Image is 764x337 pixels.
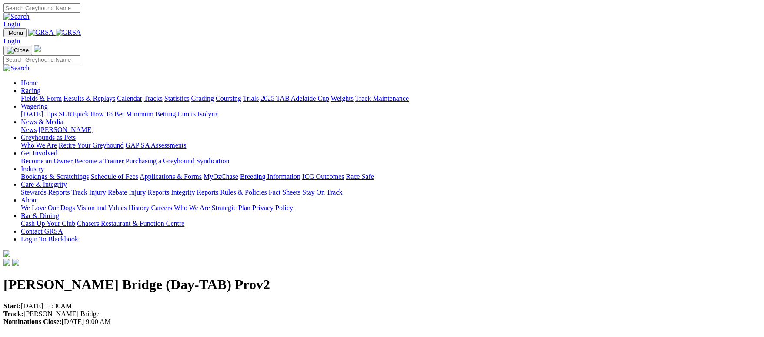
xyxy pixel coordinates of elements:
[77,220,184,227] a: Chasers Restaurant & Function Centre
[197,110,218,118] a: Isolynx
[21,220,75,227] a: Cash Up Your Club
[126,110,196,118] a: Minimum Betting Limits
[21,157,761,165] div: Get Involved
[21,134,76,141] a: Greyhounds as Pets
[331,95,354,102] a: Weights
[3,46,32,55] button: Toggle navigation
[21,181,67,188] a: Care & Integrity
[21,204,75,211] a: We Love Our Dogs
[21,126,761,134] div: News & Media
[21,220,761,228] div: Bar & Dining
[21,142,57,149] a: Who We Are
[212,204,250,211] a: Strategic Plan
[220,188,267,196] a: Rules & Policies
[21,126,37,133] a: News
[3,318,62,325] strong: Nominations Close:
[243,95,259,102] a: Trials
[3,55,80,64] input: Search
[71,188,127,196] a: Track Injury Rebate
[204,173,238,180] a: MyOzChase
[21,110,57,118] a: [DATE] Tips
[240,173,300,180] a: Breeding Information
[90,110,124,118] a: How To Bet
[59,142,124,149] a: Retire Your Greyhound
[90,173,138,180] a: Schedule of Fees
[164,95,190,102] a: Statistics
[171,188,218,196] a: Integrity Reports
[21,95,761,102] div: Racing
[21,118,63,126] a: News & Media
[3,64,30,72] img: Search
[21,95,62,102] a: Fields & Form
[21,157,73,165] a: Become an Owner
[216,95,241,102] a: Coursing
[346,173,374,180] a: Race Safe
[144,95,163,102] a: Tracks
[21,212,59,219] a: Bar & Dining
[3,3,80,13] input: Search
[56,29,81,36] img: GRSA
[191,95,214,102] a: Grading
[21,110,761,118] div: Wagering
[117,95,142,102] a: Calendar
[77,204,127,211] a: Vision and Values
[12,259,19,266] img: twitter.svg
[21,142,761,149] div: Greyhounds as Pets
[3,13,30,20] img: Search
[140,173,202,180] a: Applications & Forms
[21,173,89,180] a: Bookings & Scratchings
[302,188,342,196] a: Stay On Track
[38,126,93,133] a: [PERSON_NAME]
[21,149,57,157] a: Get Involved
[21,235,78,243] a: Login To Blackbook
[3,250,10,257] img: logo-grsa-white.png
[252,204,293,211] a: Privacy Policy
[21,204,761,212] div: About
[21,188,761,196] div: Care & Integrity
[126,157,194,165] a: Purchasing a Greyhound
[3,259,10,266] img: facebook.svg
[3,28,27,37] button: Toggle navigation
[21,165,44,172] a: Industry
[74,157,124,165] a: Become a Trainer
[21,87,40,94] a: Racing
[21,228,63,235] a: Contact GRSA
[260,95,329,102] a: 2025 TAB Adelaide Cup
[3,37,20,45] a: Login
[28,29,54,36] img: GRSA
[3,20,20,28] a: Login
[7,47,29,54] img: Close
[21,196,38,204] a: About
[3,302,21,310] strong: Start:
[21,102,48,110] a: Wagering
[9,30,23,36] span: Menu
[129,188,169,196] a: Injury Reports
[21,79,38,86] a: Home
[63,95,115,102] a: Results & Replays
[21,188,70,196] a: Stewards Reports
[196,157,229,165] a: Syndication
[302,173,344,180] a: ICG Outcomes
[269,188,300,196] a: Fact Sheets
[34,45,41,52] img: logo-grsa-white.png
[59,110,88,118] a: SUREpick
[128,204,149,211] a: History
[3,310,23,317] strong: Track:
[3,302,761,326] p: [DATE] 11:30AM [PERSON_NAME] Bridge [DATE] 9:00 AM
[3,277,761,293] h1: [PERSON_NAME] Bridge (Day-TAB) Prov2
[21,173,761,181] div: Industry
[151,204,172,211] a: Careers
[126,142,187,149] a: GAP SA Assessments
[355,95,409,102] a: Track Maintenance
[174,204,210,211] a: Who We Are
